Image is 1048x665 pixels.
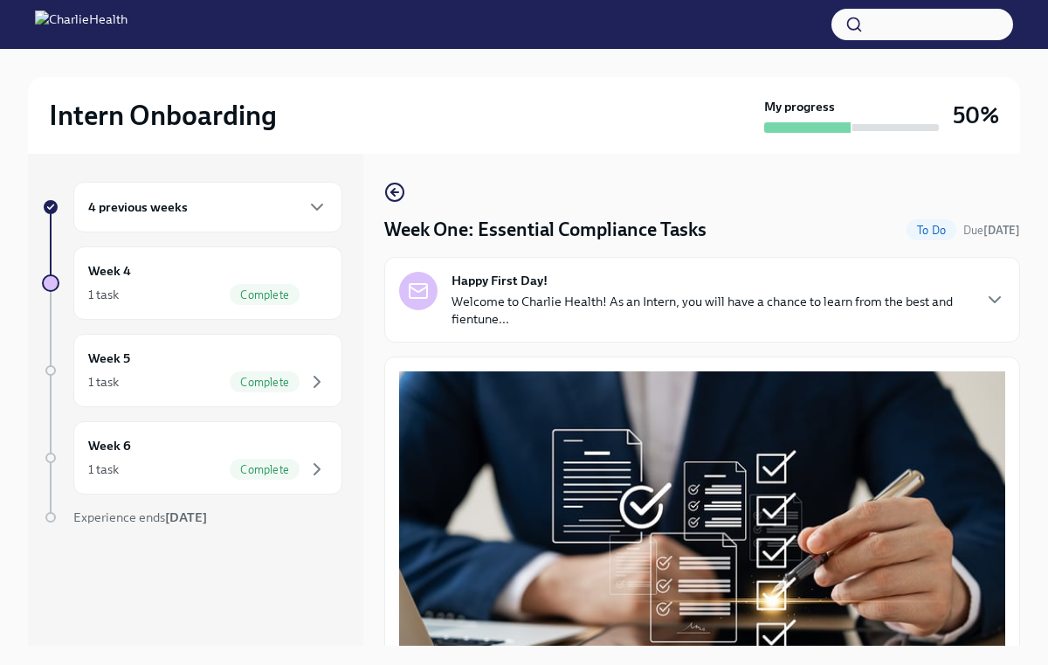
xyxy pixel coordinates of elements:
[230,376,300,389] span: Complete
[452,293,970,328] p: Welcome to Charlie Health! As an Intern, you will have a chance to learn from the best and fientu...
[42,246,342,320] a: Week 41 taskComplete
[73,509,207,525] span: Experience ends
[953,100,999,131] h3: 50%
[88,461,119,478] div: 1 task
[49,98,277,133] h2: Intern Onboarding
[165,509,207,525] strong: [DATE]
[42,421,342,495] a: Week 61 taskComplete
[88,197,188,217] h6: 4 previous weeks
[764,98,835,115] strong: My progress
[88,286,119,303] div: 1 task
[88,349,130,368] h6: Week 5
[230,463,300,476] span: Complete
[230,288,300,301] span: Complete
[983,224,1020,237] strong: [DATE]
[452,272,548,289] strong: Happy First Day!
[88,261,131,281] h6: Week 4
[907,224,956,237] span: To Do
[963,224,1020,237] span: Due
[73,182,342,232] div: 4 previous weeks
[88,373,119,391] div: 1 task
[42,334,342,407] a: Week 51 taskComplete
[963,222,1020,239] span: September 22nd, 2025 07:00
[384,217,707,243] h4: Week One: Essential Compliance Tasks
[88,436,131,455] h6: Week 6
[35,10,128,38] img: CharlieHealth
